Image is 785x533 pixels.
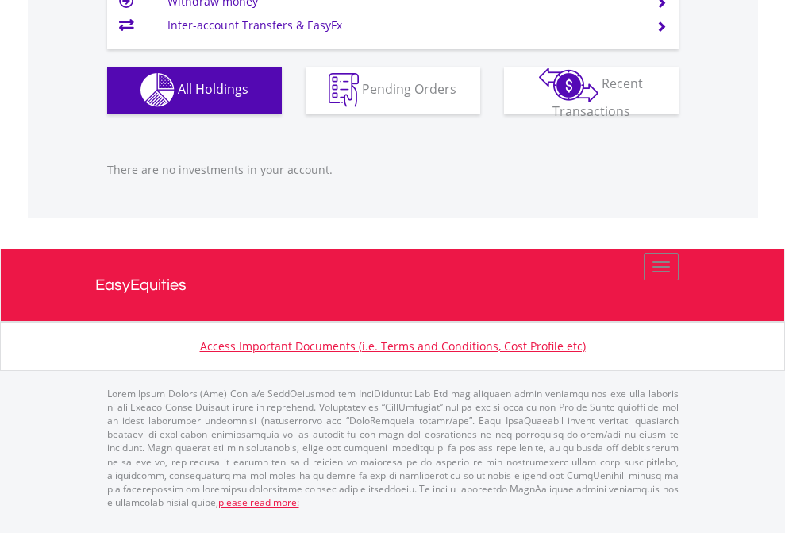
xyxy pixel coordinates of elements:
td: Inter-account Transfers & EasyFx [167,14,637,37]
a: EasyEquities [95,249,691,321]
a: please read more: [218,496,299,509]
button: All Holdings [107,67,282,114]
span: Recent Transactions [552,75,644,120]
img: transactions-zar-wht.png [539,68,598,102]
p: Lorem Ipsum Dolors (Ame) Con a/e SeddOeiusmod tem InciDiduntut Lab Etd mag aliquaen admin veniamq... [107,387,679,509]
img: holdings-wht.png [140,73,175,107]
p: There are no investments in your account. [107,162,679,178]
a: Access Important Documents (i.e. Terms and Conditions, Cost Profile etc) [200,338,586,353]
img: pending_instructions-wht.png [329,73,359,107]
span: Pending Orders [362,80,456,98]
button: Recent Transactions [504,67,679,114]
span: All Holdings [178,80,248,98]
button: Pending Orders [306,67,480,114]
